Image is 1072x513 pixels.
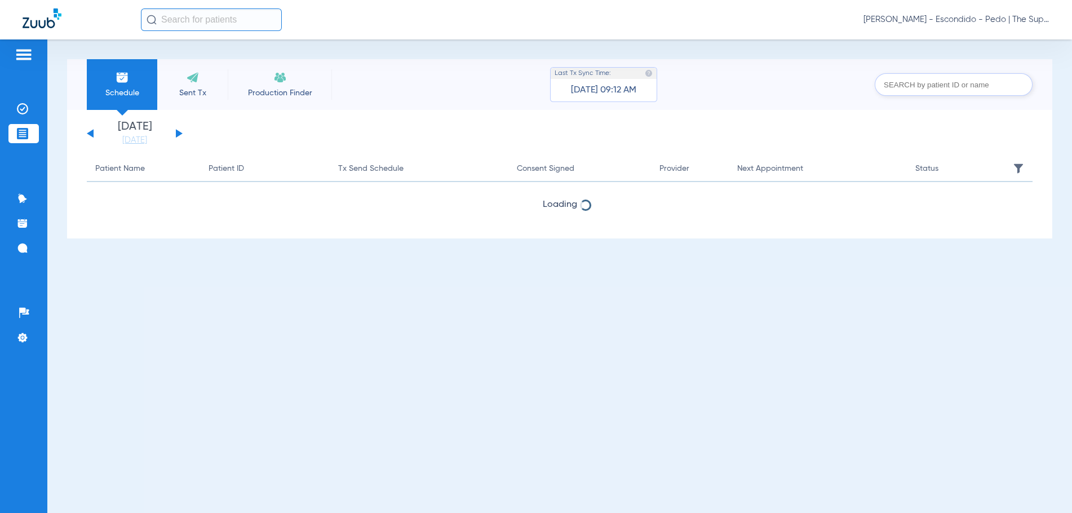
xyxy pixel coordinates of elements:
div: Status [915,162,996,175]
div: Status [915,162,938,175]
div: Tx Send Schedule [338,162,499,175]
img: Zuub Logo [23,8,61,28]
div: Next Appointment [737,162,803,175]
img: last sync help info [645,69,653,77]
input: Search for patients [141,8,282,31]
li: [DATE] [101,121,169,146]
img: Sent Tx [186,70,200,84]
div: Patient Name [95,162,192,175]
img: hamburger-icon [15,48,33,61]
img: Search Icon [147,15,157,25]
div: Patient ID [209,162,244,175]
div: Next Appointment [737,162,898,175]
span: Sent Tx [166,87,219,99]
span: Loading [87,199,1033,210]
div: Consent Signed [517,162,574,175]
img: Recare [273,70,287,84]
img: Schedule [116,70,129,84]
div: Tx Send Schedule [338,162,404,175]
input: SEARCH by patient ID or name [875,73,1033,96]
div: Provider [659,162,689,175]
div: Patient ID [209,162,321,175]
span: [PERSON_NAME] - Escondido - Pedo | The Super Dentists [863,14,1049,25]
div: Patient Name [95,162,145,175]
div: Provider [659,162,720,175]
span: Last Tx Sync Time: [555,68,611,79]
div: Consent Signed [517,162,643,175]
span: Schedule [95,87,149,99]
a: [DATE] [101,135,169,146]
img: filter.svg [1013,163,1024,174]
span: [DATE] 09:12 AM [571,85,636,96]
span: Production Finder [236,87,324,99]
